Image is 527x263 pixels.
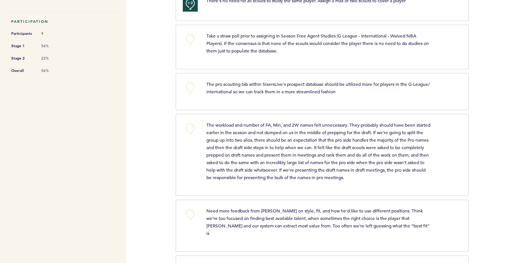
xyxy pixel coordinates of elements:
[206,122,431,180] span: The workload and number of FA, Min, and 2W names felt unnecessary. They probably should have been...
[41,43,64,49] span: 56%
[11,55,34,62] span: Stage 2
[206,81,431,94] span: The pro scouting tab within SixersLive's prospect database should be utilized more for players in...
[11,30,34,37] span: Participants
[41,56,64,61] span: 22%
[41,31,64,36] span: 9
[11,19,115,24] h5: Participation
[206,208,431,236] span: Need more feedback from [PERSON_NAME] on style, fit, and how he'd like to use different positions...
[206,33,430,54] span: Take a straw poll prior to assigning In Season Free Agent Studies (G League - International - Wai...
[41,68,64,73] span: 56%
[11,42,34,50] span: Stage 1
[11,67,34,75] span: Overall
